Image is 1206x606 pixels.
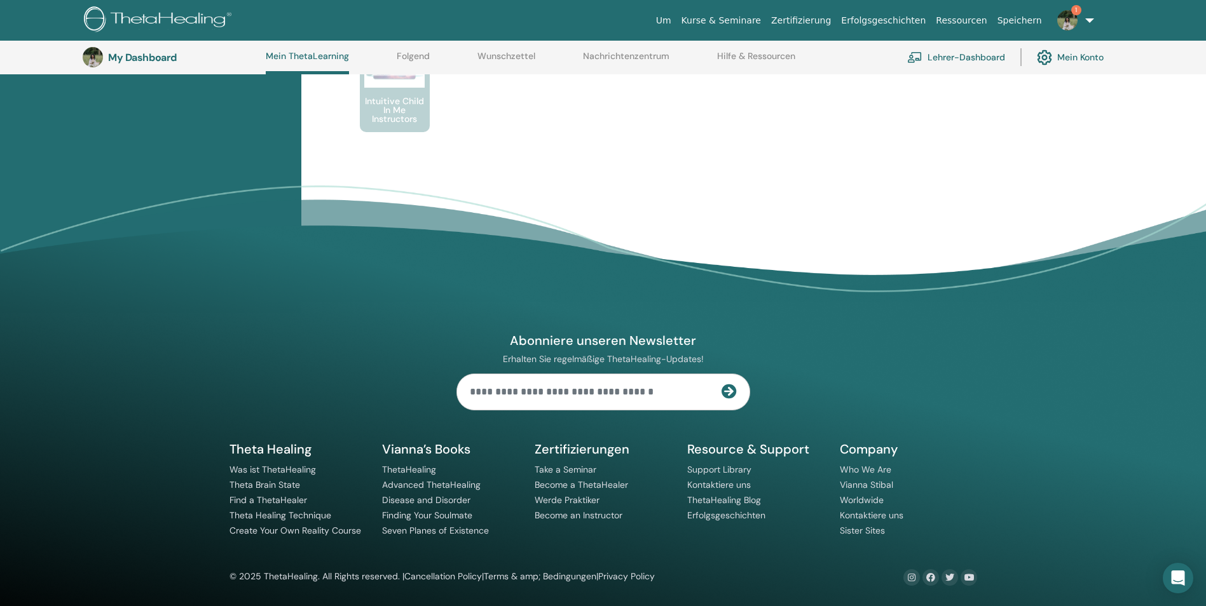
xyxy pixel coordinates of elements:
[84,6,236,35] img: logo.png
[230,441,367,457] h5: Theta Healing
[382,441,519,457] h5: Vianna’s Books
[1071,5,1081,15] span: 1
[535,494,600,506] a: Werde Praktiker
[477,51,535,71] a: Wunschzettel
[651,9,676,32] a: Um
[598,570,655,582] a: Privacy Policy
[456,353,750,365] p: Erhalten Sie regelmäßige ThetaHealing-Updates!
[266,51,349,74] a: Mein ThetaLearning
[535,441,672,457] h5: Zertifizierungen
[230,569,655,584] div: © 2025 ThetaHealing. All Rights reserved. | | |
[583,51,669,71] a: Nachrichtenzentrum
[687,509,765,521] a: Erfolgsgeschichten
[840,525,885,536] a: Sister Sites
[230,525,361,536] a: Create Your Own Reality Course
[404,570,482,582] a: Cancellation Policy
[535,509,622,521] a: Become an Instructor
[382,525,489,536] a: Seven Planes of Existence
[840,464,891,475] a: Who We Are
[687,494,761,506] a: ThetaHealing Blog
[1057,10,1078,30] img: default.jpg
[840,509,903,521] a: Kontaktiere uns
[907,43,1005,71] a: Lehrer-Dashboard
[230,509,331,521] a: Theta Healing Technique
[1163,563,1193,593] div: Open Intercom Messenger
[687,464,751,475] a: Support Library
[992,9,1047,32] a: Speichern
[676,9,766,32] a: Kurse & Seminare
[907,51,922,63] img: chalkboard-teacher.svg
[1037,43,1104,71] a: Mein Konto
[360,97,430,123] p: Intuitive Child In Me Instructors
[456,332,750,349] h4: Abonniere unseren Newsletter
[717,51,795,71] a: Hilfe & Ressourcen
[382,464,436,475] a: ThetaHealing
[382,479,481,490] a: Advanced ThetaHealing
[397,51,430,71] a: Folgend
[840,479,893,490] a: Vianna Stibal
[687,479,751,490] a: Kontaktiere uns
[230,464,316,475] a: Was ist ThetaHealing
[1037,46,1052,68] img: cog.svg
[484,570,596,582] a: Terms & amp; Bedingungen
[931,9,992,32] a: Ressourcen
[360,43,430,158] a: Intuitive Child In Me Instructors Intuitive Child In Me Instructors
[382,509,472,521] a: Finding Your Soulmate
[840,441,977,457] h5: Company
[230,479,300,490] a: Theta Brain State
[687,441,825,457] h5: Resource & Support
[382,494,470,506] a: Disease and Disorder
[230,494,307,506] a: Find a ThetaHealer
[766,9,836,32] a: Zertifizierung
[535,464,596,475] a: Take a Seminar
[535,479,628,490] a: Become a ThetaHealer
[108,51,235,64] h3: My Dashboard
[836,9,931,32] a: Erfolgsgeschichten
[840,494,884,506] a: Worldwide
[83,47,103,67] img: default.jpg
